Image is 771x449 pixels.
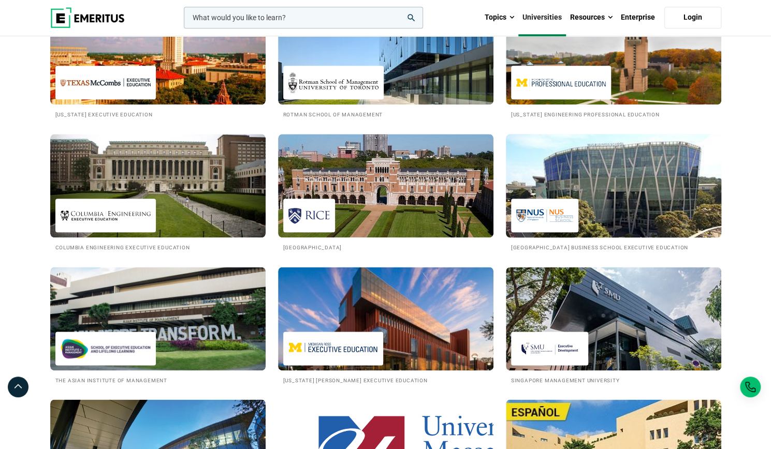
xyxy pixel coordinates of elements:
img: Columbia Engineering Executive Education [61,204,151,227]
img: Universities We Work With [278,134,493,237]
img: Universities We Work With [50,134,266,237]
img: National University of Singapore Business School Executive Education [516,204,573,227]
h2: The Asian Institute of Management [55,376,260,384]
a: Universities We Work With National University of Singapore Business School Executive Education [G... [506,134,721,251]
img: Texas Executive Education [61,71,151,94]
input: woocommerce-product-search-field-0 [184,7,423,28]
img: Singapore Management University [516,337,584,360]
a: Universities We Work With Texas Executive Education [US_STATE] Executive Education [50,1,266,118]
img: Universities We Work With [278,1,493,104]
h2: Rotman School of Management [283,110,488,118]
img: Universities We Work With [506,267,721,370]
a: Universities We Work With Michigan Engineering Professional Education [US_STATE] Engineering Prof... [506,1,721,118]
a: Universities We Work With Rice University [GEOGRAPHIC_DATA] [278,134,493,251]
img: Universities We Work With [495,129,732,243]
a: Universities We Work With Asian Institute of Management The Asian Institute of Management [50,267,266,384]
a: Universities We Work With Rotman School of Management Rotman School of Management [278,1,493,118]
h2: Columbia Engineering Executive Education [55,243,260,251]
a: Universities We Work With Singapore Management University Singapore Management University [506,267,721,384]
a: Universities We Work With Columbia Engineering Executive Education Columbia Engineering Executive... [50,134,266,251]
h2: [US_STATE] [PERSON_NAME] Executive Education [283,376,488,384]
img: Michigan Ross Executive Education [288,337,379,360]
img: Rotman School of Management [288,71,379,94]
h2: [GEOGRAPHIC_DATA] Business School Executive Education [511,243,716,251]
h2: [US_STATE] Engineering Professional Education [511,110,716,118]
img: Universities We Work With [50,267,266,370]
h2: Singapore Management University [511,376,716,384]
h2: [US_STATE] Executive Education [55,110,260,118]
h2: [GEOGRAPHIC_DATA] [283,243,488,251]
a: Universities We Work With Michigan Ross Executive Education [US_STATE] [PERSON_NAME] Executive Ed... [278,267,493,384]
img: Michigan Engineering Professional Education [516,71,606,94]
a: Login [664,7,721,28]
img: Asian Institute of Management [61,337,151,360]
img: Rice University [288,204,330,227]
img: Universities We Work With [506,1,721,104]
img: Universities We Work With [50,1,266,104]
img: Universities We Work With [278,267,493,370]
